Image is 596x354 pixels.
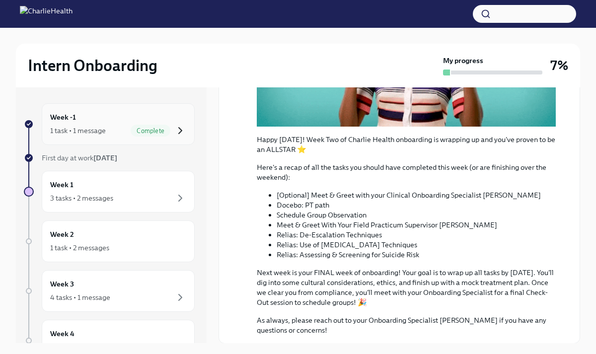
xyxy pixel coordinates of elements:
[50,328,74,339] h6: Week 4
[24,171,195,212] a: Week 13 tasks • 2 messages
[28,56,157,75] h2: Intern Onboarding
[257,315,556,335] p: As always, please reach out to your Onboarding Specialist [PERSON_NAME] if you have any questions...
[257,135,556,154] p: Happy [DATE]! Week Two of Charlie Health onboarding is wrapping up and you've proven to be an ALL...
[50,179,74,190] h6: Week 1
[277,240,556,250] li: Relias: Use of [MEDICAL_DATA] Techniques
[277,220,556,230] li: Meet & Greet With Your Field Practicum Supervisor [PERSON_NAME]
[20,6,73,22] img: CharlieHealth
[93,153,117,162] strong: [DATE]
[277,190,556,200] li: [Optional] Meet & Greet with your Clinical Onboarding Specialist [PERSON_NAME]
[257,162,556,182] p: Here's a recap of all the tasks you should have completed this week (or are finishing over the we...
[50,112,76,123] h6: Week -1
[277,210,556,220] li: Schedule Group Observation
[50,243,109,253] div: 1 task • 2 messages
[277,250,556,260] li: Relias: Assessing & Screening for Suicide Risk
[277,200,556,210] li: Docebo: PT path
[50,126,106,136] div: 1 task • 1 message
[24,270,195,312] a: Week 34 tasks • 1 message
[50,193,113,203] div: 3 tasks • 2 messages
[257,268,556,307] p: Next week is your FINAL week of onboarding! Your goal is to wrap up all tasks by [DATE]. You'll d...
[50,292,110,302] div: 4 tasks • 1 message
[50,229,74,240] h6: Week 2
[277,230,556,240] li: Relias: De-Escalation Techniques
[550,57,568,74] h3: 7%
[131,127,170,135] span: Complete
[42,153,117,162] span: First day at work
[24,153,195,163] a: First day at work[DATE]
[443,56,483,66] strong: My progress
[24,220,195,262] a: Week 21 task • 2 messages
[50,342,68,352] div: 1 task
[24,103,195,145] a: Week -11 task • 1 messageComplete
[50,279,74,289] h6: Week 3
